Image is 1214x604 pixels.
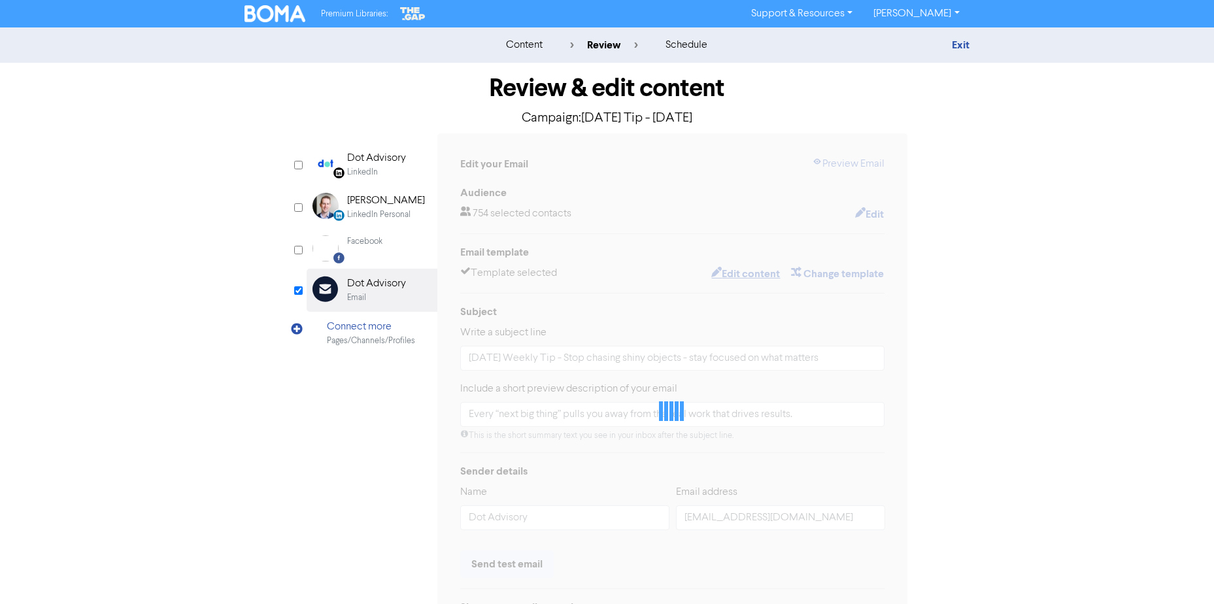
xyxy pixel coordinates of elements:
div: Pages/Channels/Profiles [327,335,415,347]
img: Linkedin [312,150,339,176]
a: Exit [952,39,970,52]
div: Connect morePages/Channels/Profiles [307,312,437,354]
div: Dot AdvisoryEmail [307,269,437,311]
div: Email [347,292,366,304]
div: LinkedIn Personal [347,209,411,221]
img: The Gap [398,5,427,22]
h1: Review & edit content [307,73,908,103]
img: Facebook [312,235,339,261]
div: [PERSON_NAME] [347,193,425,209]
div: LinkedIn [347,166,378,178]
div: Dot Advisory [347,150,406,166]
div: LinkedinPersonal [PERSON_NAME]LinkedIn Personal [307,186,437,228]
img: BOMA Logo [244,5,306,22]
div: Facebook Facebook [307,228,437,269]
div: review [570,37,638,53]
span: Premium Libraries: [321,10,388,18]
p: Campaign: [DATE] Tip - [DATE] [307,109,908,128]
div: Dot Advisory [347,276,406,292]
div: Connect more [327,319,415,335]
div: Linkedin Dot AdvisoryLinkedIn [307,143,437,186]
img: LinkedinPersonal [312,193,339,219]
a: [PERSON_NAME] [863,3,970,24]
div: Facebook [347,235,382,248]
div: content [506,37,543,53]
a: Support & Resources [741,3,863,24]
iframe: Chat Widget [1149,541,1214,604]
div: schedule [666,37,707,53]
